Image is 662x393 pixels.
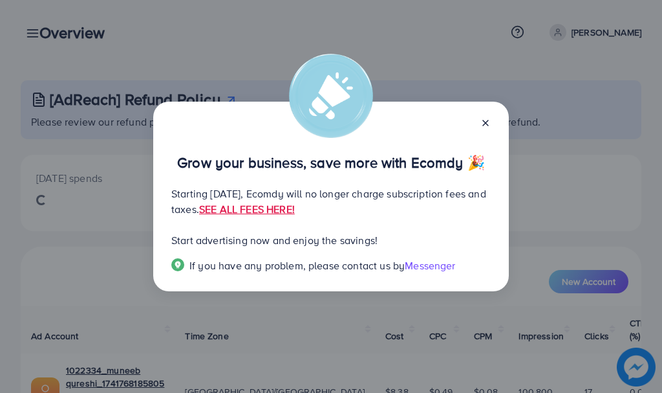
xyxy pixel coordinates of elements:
span: Messenger [405,258,455,273]
img: Popup guide [171,258,184,271]
p: Grow your business, save more with Ecomdy 🎉 [171,155,491,170]
img: alert [289,54,373,138]
p: Starting [DATE], Ecomdy will no longer charge subscription fees and taxes. [171,186,491,217]
span: If you have any problem, please contact us by [189,258,405,273]
a: SEE ALL FEES HERE! [199,202,295,216]
p: Start advertising now and enjoy the savings! [171,232,491,248]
